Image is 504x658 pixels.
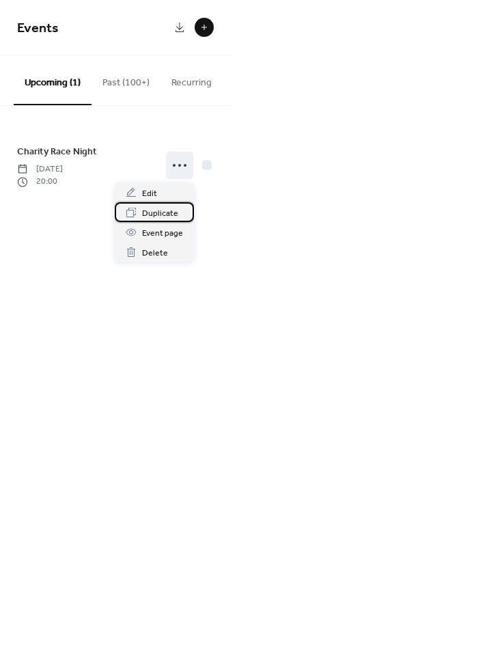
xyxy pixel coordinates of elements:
button: Submissions [223,55,298,104]
span: 20:00 [17,176,63,188]
span: Delete [142,246,168,260]
span: Charity Race Night [17,145,97,159]
span: Events [17,15,59,42]
button: Recurring [160,55,223,104]
span: Event page [142,226,183,241]
span: Edit [142,187,157,201]
span: Duplicate [142,206,178,221]
button: Upcoming (1) [14,55,92,105]
button: Past (100+) [92,55,160,104]
a: Charity Race Night [17,143,97,159]
span: [DATE] [17,163,63,176]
